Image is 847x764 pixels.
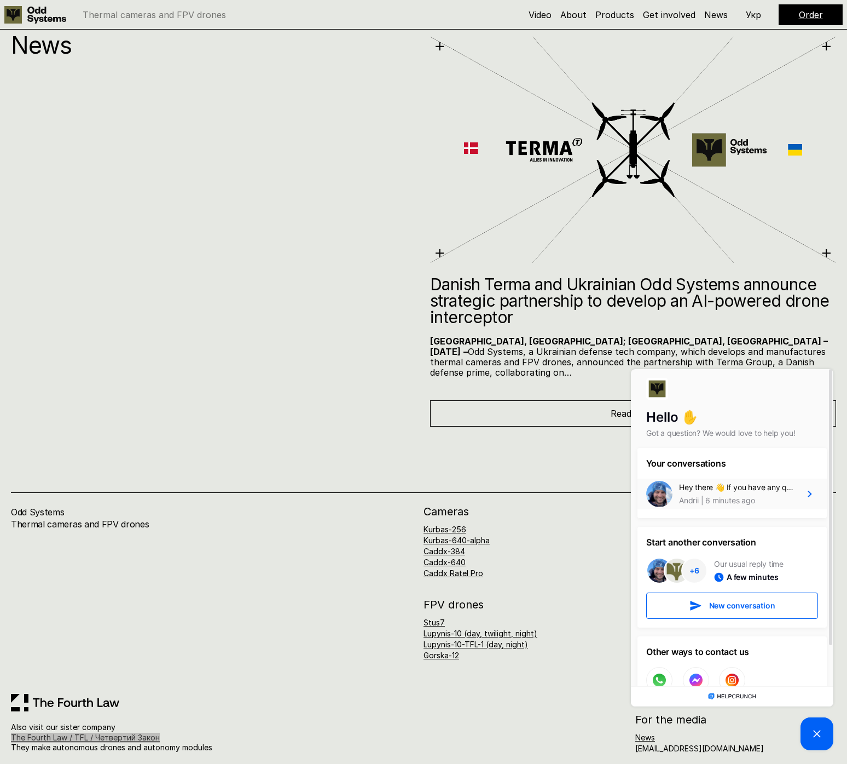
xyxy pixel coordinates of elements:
h2: Cameras [424,506,624,517]
a: Danish Terma and Ukrainian Odd Systems announce strategic partnership to develop an AI-powered dr... [430,35,836,427]
a: Kurbas-640-alpha [424,536,490,545]
p: Odd Systems, a Ukrainian defense tech company, which develops and manufactures thermal cameras an... [430,336,836,378]
a: Kurbas-256 [424,525,466,534]
a: Order [799,9,823,20]
a: Stus7 [424,618,445,627]
strong: [GEOGRAPHIC_DATA], [GEOGRAPHIC_DATA]; [GEOGRAPHIC_DATA], [GEOGRAPHIC_DATA] – [DATE] [430,336,830,357]
a: Products [595,9,634,20]
a: Gorska-12 [424,651,459,660]
iframe: HelpCrunch [628,366,836,753]
a: Video [529,9,552,20]
a: Get involved [643,9,695,20]
p: Also visit our sister company They make autonomous drones and autonomy modules [11,722,298,752]
a: The Fourth Law / TFL / Четвертий Закон [11,733,160,742]
h2: Danish Terma and Ukrainian Odd Systems announce strategic partnership to develop an AI-powered dr... [430,276,836,325]
p: News [11,35,417,56]
h4: Odd Systems Thermal cameras and FPV drones [11,506,259,543]
span: Read more [611,408,656,419]
h2: FPV drones [424,599,624,610]
p: Thermal cameras and FPV drones [83,10,226,19]
a: News [704,9,728,20]
p: Укр [746,10,761,19]
a: About [560,9,587,20]
strong: – [463,346,468,357]
a: Caddx Ratel Pro [424,568,483,578]
a: Caddx-384 [424,547,465,556]
a: Caddx-640 [424,558,466,567]
a: Lupynis-10 (day, twilight, night) [424,629,537,638]
a: Lupynis-10-TFL-1 (day, night) [424,640,528,649]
